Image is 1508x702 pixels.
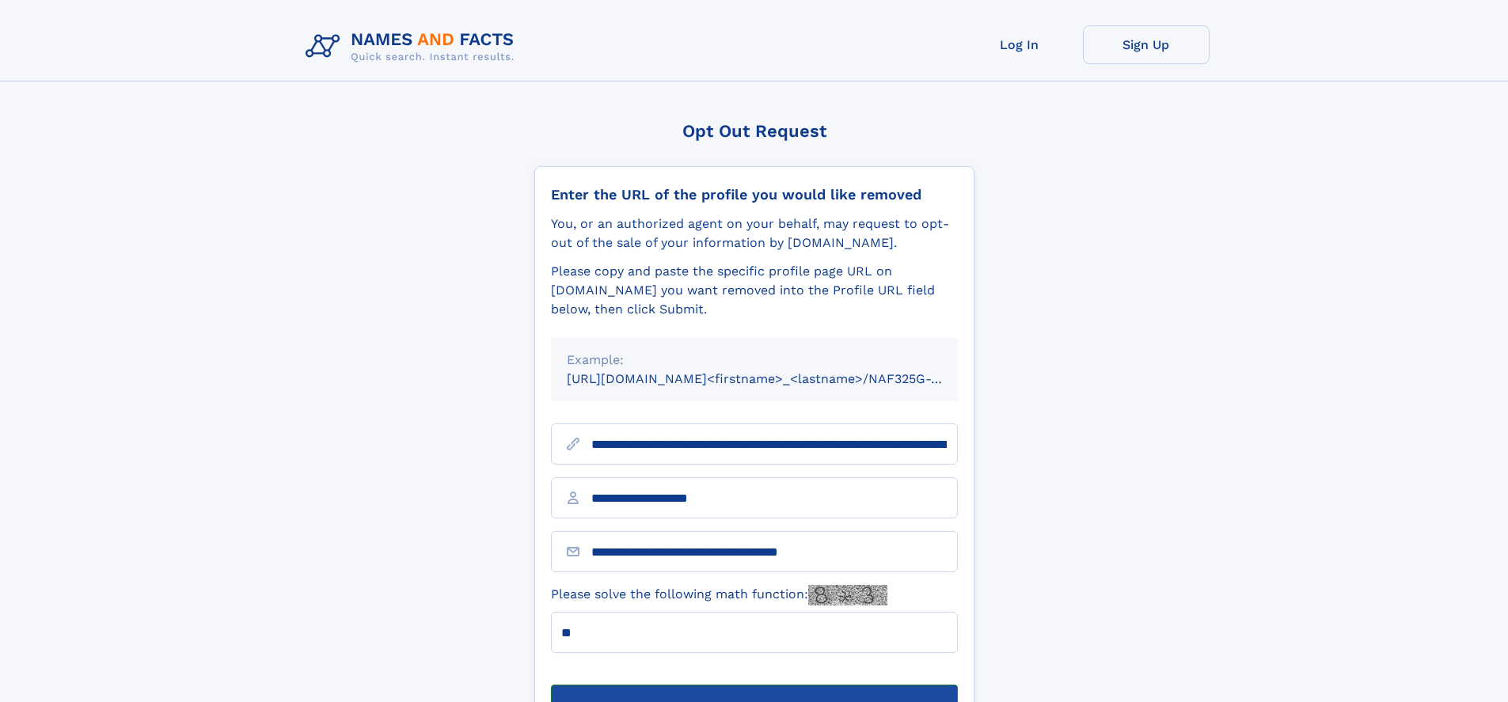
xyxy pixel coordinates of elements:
[534,121,974,141] div: Opt Out Request
[299,25,527,68] img: Logo Names and Facts
[551,585,887,605] label: Please solve the following math function:
[551,262,958,319] div: Please copy and paste the specific profile page URL on [DOMAIN_NAME] you want removed into the Pr...
[956,25,1083,64] a: Log In
[567,371,988,386] small: [URL][DOMAIN_NAME]<firstname>_<lastname>/NAF325G-xxxxxxxx
[567,351,942,370] div: Example:
[551,214,958,252] div: You, or an authorized agent on your behalf, may request to opt-out of the sale of your informatio...
[551,186,958,203] div: Enter the URL of the profile you would like removed
[1083,25,1210,64] a: Sign Up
